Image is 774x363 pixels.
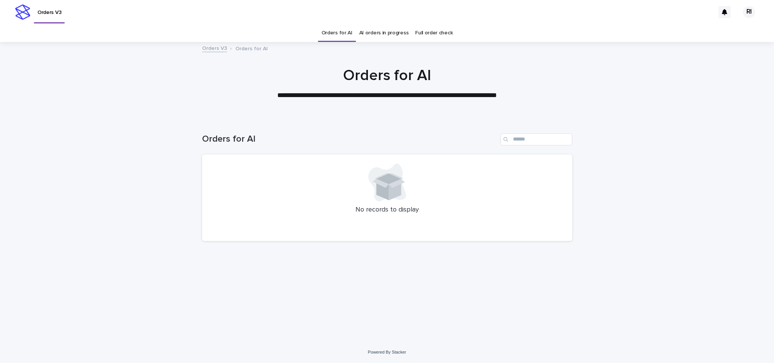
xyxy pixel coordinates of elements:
[211,206,563,214] p: No records to display
[202,43,227,52] a: Orders V3
[415,24,453,42] a: Full order check
[15,5,30,20] img: stacker-logo-s-only.png
[202,134,497,145] h1: Orders for AI
[743,6,755,18] div: RI
[321,24,352,42] a: Orders for AI
[368,350,406,354] a: Powered By Stacker
[235,44,268,52] p: Orders for AI
[359,24,409,42] a: AI orders in progress
[202,66,572,85] h1: Orders for AI
[501,133,572,145] input: Search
